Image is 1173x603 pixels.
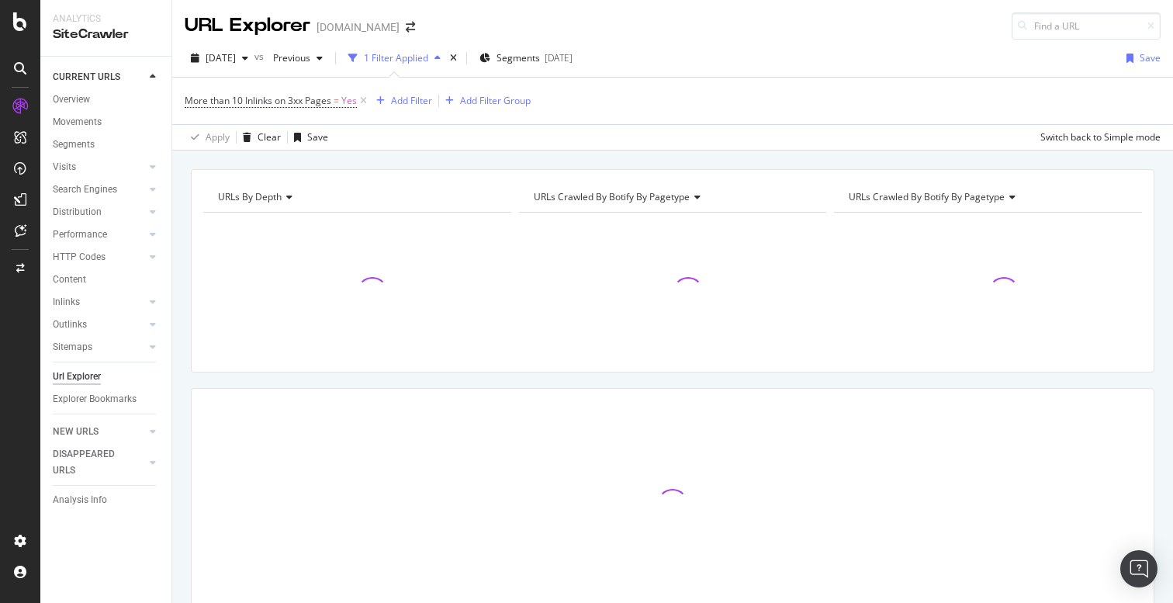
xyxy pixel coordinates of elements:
div: Performance [53,227,107,243]
a: NEW URLS [53,424,145,440]
button: Segments[DATE] [473,46,579,71]
h4: URLs Crawled By Botify By pagetype [846,185,1128,210]
a: Search Engines [53,182,145,198]
button: Save [288,125,328,150]
a: HTTP Codes [53,249,145,265]
div: Apply [206,130,230,144]
button: Add Filter [370,92,432,110]
button: Save [1120,46,1161,71]
span: URLs Crawled By Botify By pagetype [849,190,1005,203]
a: Performance [53,227,145,243]
div: Distribution [53,204,102,220]
div: SiteCrawler [53,26,159,43]
div: URL Explorer [185,12,310,39]
div: Analysis Info [53,492,107,508]
button: Apply [185,125,230,150]
span: Segments [497,51,540,64]
div: NEW URLS [53,424,99,440]
a: Segments [53,137,161,153]
button: Previous [267,46,329,71]
span: Yes [341,90,357,112]
span: = [334,94,339,107]
div: Outlinks [53,317,87,333]
a: Overview [53,92,161,108]
div: Add Filter Group [460,94,531,107]
a: Explorer Bookmarks [53,391,161,407]
div: Explorer Bookmarks [53,391,137,407]
div: times [447,50,460,66]
div: Visits [53,159,76,175]
div: [DOMAIN_NAME] [317,19,400,35]
a: DISAPPEARED URLS [53,446,145,479]
button: [DATE] [185,46,254,71]
a: Url Explorer [53,369,161,385]
div: Sitemaps [53,339,92,355]
div: Save [307,130,328,144]
div: Overview [53,92,90,108]
a: Distribution [53,204,145,220]
div: Url Explorer [53,369,101,385]
a: Outlinks [53,317,145,333]
a: Sitemaps [53,339,145,355]
div: [DATE] [545,51,573,64]
div: Switch back to Simple mode [1040,130,1161,144]
div: Add Filter [391,94,432,107]
div: arrow-right-arrow-left [406,22,415,33]
span: More than 10 Inlinks on 3xx Pages [185,94,331,107]
div: Clear [258,130,281,144]
h4: URLs by Depth [215,185,497,210]
span: vs [254,50,267,63]
span: 2025 Sep. 1st [206,51,236,64]
div: Content [53,272,86,288]
div: Inlinks [53,294,80,310]
div: 1 Filter Applied [364,51,428,64]
a: CURRENT URLS [53,69,145,85]
button: 1 Filter Applied [342,46,447,71]
span: URLs by Depth [218,190,282,203]
a: Movements [53,114,161,130]
a: Content [53,272,161,288]
div: Save [1140,51,1161,64]
div: Search Engines [53,182,117,198]
a: Analysis Info [53,492,161,508]
button: Add Filter Group [439,92,531,110]
div: DISAPPEARED URLS [53,446,131,479]
div: Analytics [53,12,159,26]
div: Movements [53,114,102,130]
h4: URLs Crawled By Botify By pagetype [531,185,813,210]
input: Find a URL [1012,12,1161,40]
div: HTTP Codes [53,249,106,265]
button: Clear [237,125,281,150]
span: URLs Crawled By Botify By pagetype [534,190,690,203]
div: CURRENT URLS [53,69,120,85]
button: Switch back to Simple mode [1034,125,1161,150]
a: Inlinks [53,294,145,310]
div: Segments [53,137,95,153]
a: Visits [53,159,145,175]
span: Previous [267,51,310,64]
div: Open Intercom Messenger [1120,550,1157,587]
